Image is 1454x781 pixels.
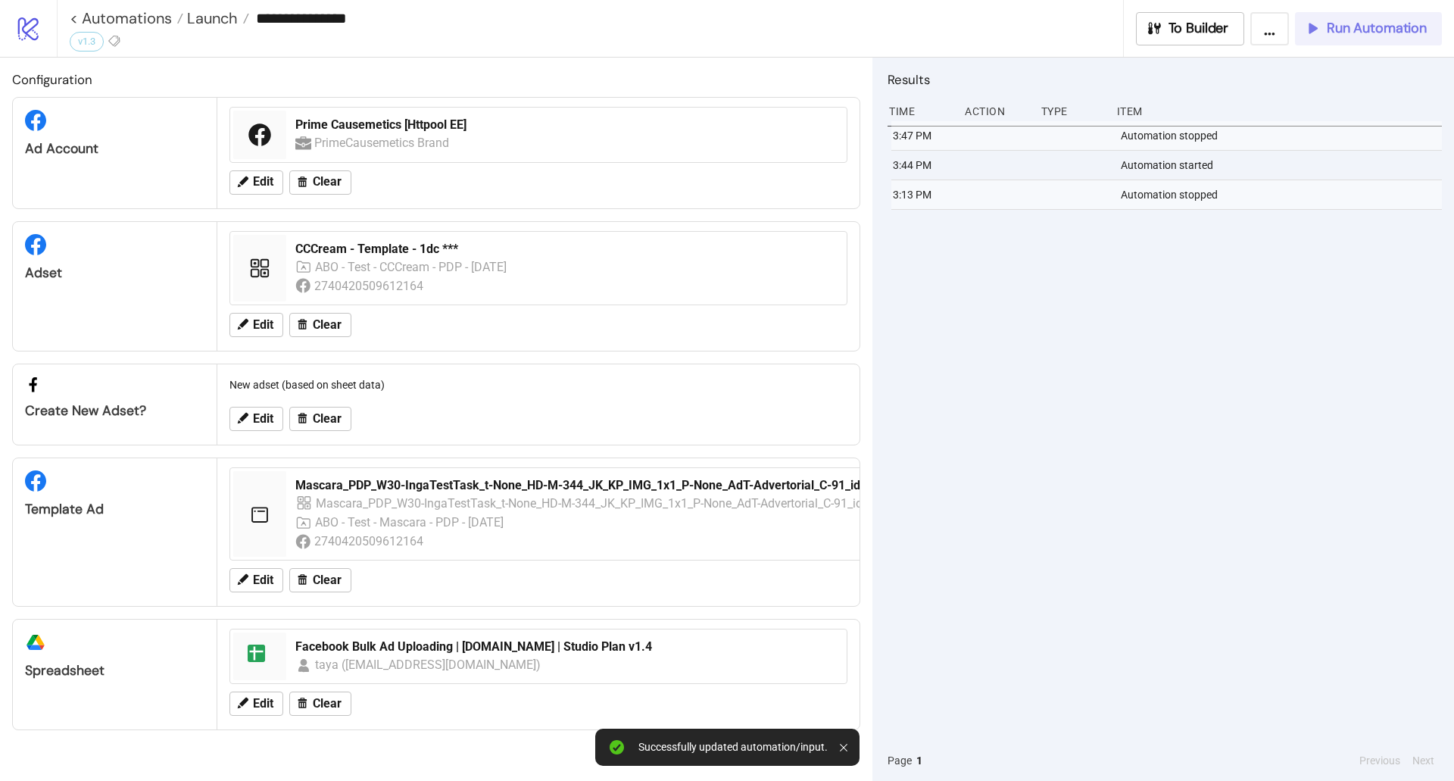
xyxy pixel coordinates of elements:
[1169,20,1229,37] span: To Builder
[314,133,451,152] div: PrimeCausemetics Brand
[289,170,351,195] button: Clear
[295,639,838,655] div: Facebook Bulk Ad Uploading | [DOMAIN_NAME] | Studio Plan v1.4
[1040,97,1105,126] div: Type
[313,412,342,426] span: Clear
[891,180,956,209] div: 3:13 PM
[12,70,860,89] h2: Configuration
[315,655,542,674] div: taya ([EMAIL_ADDRESS][DOMAIN_NAME])
[25,140,204,158] div: Ad Account
[315,513,505,532] div: ABO - Test - Mascara - PDP - [DATE]
[289,568,351,592] button: Clear
[963,97,1028,126] div: Action
[25,264,204,282] div: Adset
[1327,20,1427,37] span: Run Automation
[313,573,342,587] span: Clear
[313,175,342,189] span: Clear
[253,318,273,332] span: Edit
[183,11,249,26] a: Launch
[314,532,426,551] div: 2740420509612164
[253,412,273,426] span: Edit
[295,477,984,494] div: Mascara_PDP_W30-IngaTestTask_t-None_HD-M-344_JK_KP_IMG_1x1_P-None_AdT-Advertorial_C-91_idea-og_V5...
[888,752,912,769] span: Page
[888,97,953,126] div: Time
[229,313,283,337] button: Edit
[1295,12,1442,45] button: Run Automation
[891,151,956,180] div: 3:44 PM
[313,697,342,711] span: Clear
[912,752,927,769] button: 1
[229,170,283,195] button: Edit
[313,318,342,332] span: Clear
[1119,180,1446,209] div: Automation stopped
[25,402,204,420] div: Create new adset?
[888,70,1442,89] h2: Results
[70,11,183,26] a: < Automations
[638,741,828,754] div: Successfully updated automation/input.
[25,501,204,518] div: Template Ad
[229,568,283,592] button: Edit
[1119,151,1446,180] div: Automation started
[316,494,978,513] div: Mascara_PDP_W30-IngaTestTask_t-None_HD-M-344_JK_KP_IMG_1x1_P-None_AdT-Advertorial_C-91_idea-og_V5...
[253,175,273,189] span: Edit
[289,407,351,431] button: Clear
[25,662,204,679] div: Spreadsheet
[183,8,238,28] span: Launch
[1119,121,1446,150] div: Automation stopped
[223,370,853,399] div: New adset (based on sheet data)
[315,258,508,276] div: ABO - Test - CCCream - PDP - [DATE]
[1136,12,1245,45] button: To Builder
[1355,752,1405,769] button: Previous
[1408,752,1439,769] button: Next
[229,692,283,716] button: Edit
[289,692,351,716] button: Clear
[253,697,273,711] span: Edit
[70,32,104,52] div: v1.3
[891,121,956,150] div: 3:47 PM
[253,573,273,587] span: Edit
[229,407,283,431] button: Edit
[295,117,838,133] div: Prime Causemetics [Httpool EE]
[295,241,838,258] div: CCCream - Template - 1dc ***
[289,313,351,337] button: Clear
[1250,12,1289,45] button: ...
[314,276,426,295] div: 2740420509612164
[1115,97,1442,126] div: Item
